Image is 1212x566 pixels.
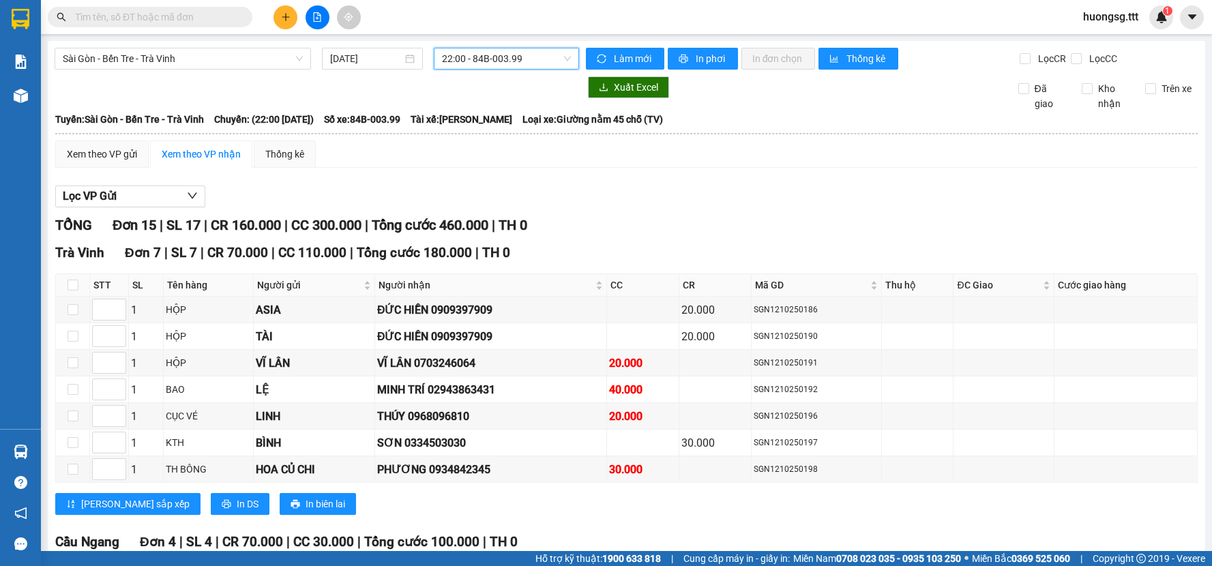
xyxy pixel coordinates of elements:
[754,410,879,423] div: SGN1210250196
[535,551,661,566] span: Hỗ trợ kỹ thuật:
[836,553,961,564] strong: 0708 023 035 - 0935 103 250
[131,301,161,318] div: 1
[55,534,119,550] span: Cầu Ngang
[365,217,368,233] span: |
[12,9,29,29] img: logo-vxr
[164,274,254,297] th: Tên hàng
[306,496,345,511] span: In biên lai
[216,534,219,550] span: |
[256,461,372,478] div: HOA CỦ CHI
[162,147,241,162] div: Xem theo VP nhận
[671,551,673,566] span: |
[793,551,961,566] span: Miền Nam
[964,556,969,561] span: ⚪️
[614,80,658,95] span: Xuất Excel
[679,274,752,297] th: CR
[482,245,510,260] span: TH 0
[257,278,361,293] span: Người gửi
[131,461,161,478] div: 1
[271,245,275,260] span: |
[207,245,268,260] span: CR 70.000
[522,112,663,127] span: Loại xe: Giường nằm 45 chỗ (TV)
[1163,6,1172,16] sup: 1
[377,381,604,398] div: MINH TRÍ 02943863431
[204,217,207,233] span: |
[256,408,372,425] div: LINH
[81,496,190,511] span: [PERSON_NAME] sắp xếp
[754,357,879,370] div: SGN1210250191
[1029,81,1071,111] span: Đã giao
[681,301,749,318] div: 20.000
[280,493,356,515] button: printerIn biên lai
[284,217,288,233] span: |
[63,48,303,69] span: Sài Gòn - Bến Tre - Trà Vinh
[337,5,361,29] button: aim
[442,48,571,69] span: 22:00 - 84B-003.99
[754,463,879,476] div: SGN1210250198
[752,350,882,376] td: SGN1210250191
[607,274,679,297] th: CC
[160,217,163,233] span: |
[1156,81,1197,96] span: Trên xe
[752,323,882,350] td: SGN1210250190
[1165,6,1170,16] span: 1
[131,434,161,451] div: 1
[755,278,868,293] span: Mã GD
[972,551,1070,566] span: Miền Bắc
[90,274,129,297] th: STT
[377,434,604,451] div: SƠN 0334503030
[882,274,954,297] th: Thu hộ
[265,147,304,162] div: Thống kê
[113,217,156,233] span: Đơn 15
[131,408,161,425] div: 1
[166,217,201,233] span: SL 17
[683,551,790,566] span: Cung cấp máy in - giấy in:
[131,381,161,398] div: 1
[256,434,372,451] div: BÌNH
[614,51,653,66] span: Làm mới
[597,54,608,65] span: sync
[609,355,677,372] div: 20.000
[55,493,201,515] button: sort-ascending[PERSON_NAME] sắp xếp
[1186,11,1198,23] span: caret-down
[679,54,690,65] span: printer
[237,496,258,511] span: In DS
[211,217,281,233] span: CR 160.000
[599,83,608,93] span: download
[752,376,882,403] td: SGN1210250192
[63,188,117,205] span: Lọc VP Gửi
[754,303,879,316] div: SGN1210250186
[125,245,161,260] span: Đơn 7
[214,112,314,127] span: Chuyến: (22:00 [DATE])
[186,534,212,550] span: SL 4
[1136,554,1146,563] span: copyright
[166,408,251,423] div: CỤC VÉ
[957,278,1040,293] span: ĐC Giao
[14,445,28,459] img: warehouse-icon
[330,51,402,66] input: 12/10/2025
[14,55,28,69] img: solution-icon
[131,328,161,345] div: 1
[179,534,183,550] span: |
[1072,8,1149,25] span: huongsg.ttt
[1080,551,1082,566] span: |
[164,245,168,260] span: |
[492,217,495,233] span: |
[609,381,677,398] div: 40.000
[696,51,727,66] span: In phơi
[668,48,738,70] button: printerIn phơi
[1011,553,1070,564] strong: 0369 525 060
[66,499,76,510] span: sort-ascending
[372,217,488,233] span: Tổng cước 460.000
[166,462,251,477] div: TH BÔNG
[166,329,251,344] div: HỘP
[609,408,677,425] div: 20.000
[286,534,290,550] span: |
[211,493,269,515] button: printerIn DS
[377,461,604,478] div: PHƯƠNG 0934842345
[483,534,486,550] span: |
[291,217,361,233] span: CC 300.000
[14,89,28,103] img: warehouse-icon
[1033,51,1068,66] span: Lọc CR
[499,217,527,233] span: TH 0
